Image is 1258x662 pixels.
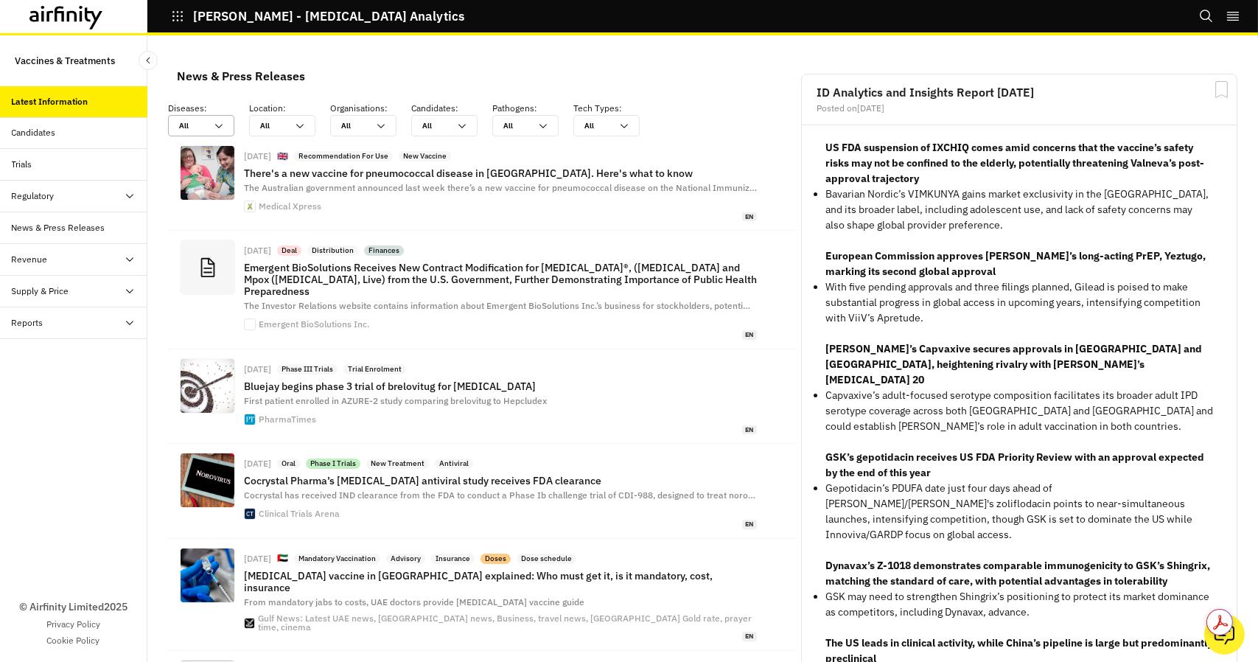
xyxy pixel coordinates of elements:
[348,364,402,374] p: Trial Enrolment
[245,414,255,425] img: PT-icon.png
[1212,80,1231,99] svg: Bookmark Report
[12,189,55,203] div: Regulatory
[282,364,333,374] p: Phase III Trials
[258,614,757,632] div: Gulf News: Latest UAE news, [GEOGRAPHIC_DATA] news, Business, travel news, [GEOGRAPHIC_DATA] Gold...
[436,554,470,564] p: Insurance
[371,459,424,469] p: New Treatment
[439,459,469,469] p: Antiviral
[277,552,288,565] p: 🇦🇪
[825,388,1213,434] p: Capvaxive’s adult-focused serotype composition facilitates its broader adult IPD serotype coverag...
[825,279,1213,326] p: With five pending approvals and three filings planned, Gilead is poised to make substantial progr...
[181,359,234,413] img: Target.jpg
[249,102,330,115] p: Location :
[12,253,48,266] div: Revenue
[411,102,492,115] p: Candidates :
[181,146,234,200] img: baby-vaccine-2.jpg
[244,246,271,255] div: [DATE]
[168,444,795,538] a: [DATE]OralPhase I TrialsNew TreatmentAntiviralCocrystal Pharma’s [MEDICAL_DATA] antiviral study r...
[244,596,584,607] span: From mandatory jabs to costs, UAE doctors provide [MEDICAL_DATA] vaccine guide
[298,151,388,161] p: Recommendation For Use
[244,300,750,311] span: The Investor Relations website contains information about Emergent BioSolutions Inc.’s business f...
[168,539,795,651] a: [DATE]🇦🇪Mandatory VaccinationAdvisoryInsuranceDosesDose schedule[MEDICAL_DATA] vaccine in [GEOGRA...
[244,167,757,179] p: There's a new vaccine for pneumococcal disease in [GEOGRAPHIC_DATA]. Here's what to know
[282,245,297,256] p: Deal
[177,65,305,87] div: News & Press Releases
[244,365,271,374] div: [DATE]
[168,102,249,115] p: Diseases :
[15,47,115,74] p: Vaccines & Treatments
[492,102,573,115] p: Pathogens :
[825,342,1202,386] strong: [PERSON_NAME]’s Capvaxive secures approvals in [GEOGRAPHIC_DATA] and [GEOGRAPHIC_DATA], heighteni...
[244,380,757,392] p: Bluejay begins phase 3 trial of brelovitug for [MEDICAL_DATA]
[825,187,1213,233] p: Bavarian Nordic’s VIMKUNYA gains market exclusivity in the [GEOGRAPHIC_DATA], and its broader lab...
[485,554,506,564] p: Doses
[181,548,234,602] img: gulfnews%2F2024-11-17%2Fggioi7tl%2FOPN_210321_edit_17853d5d903_original_ratio.jpg
[573,102,654,115] p: Tech Types :
[181,453,234,507] img: shutterstock_2566367647.jpg
[825,450,1204,479] strong: GSK’s gepotidacin receives US FDA Priority Review with an approval expected by the end of this year
[817,86,1222,98] h2: ID Analytics and Insights Report [DATE]
[259,320,369,329] div: Emergent BioSolutions Inc.
[19,599,127,615] p: © Airfinity Limited 2025
[139,51,158,70] button: Close Sidebar
[312,245,354,256] p: Distribution
[825,589,1213,620] p: GSK may need to strengthen Shingrix’s positioning to protect its market dominance as competitors,...
[817,104,1222,113] div: Posted on [DATE]
[825,249,1206,278] strong: European Commission approves [PERSON_NAME]’s long-acting PrEP, Yeztugo, marking its second global...
[245,509,255,519] img: cropped-Clinical-Trials-Arena-270x270.png
[47,634,100,647] a: Cookie Policy
[168,231,795,349] a: [DATE]DealDistributionFinancesEmergent BioSolutions Receives New Contract Modification for [MEDIC...
[742,212,757,222] span: en
[244,182,757,193] span: The Australian government announced last week there’s a new vaccine for pneumococcal disease on t...
[46,618,100,631] a: Privacy Policy
[298,554,376,564] p: Mandatory Vaccination
[245,619,254,628] img: favicon.ico
[244,475,757,487] p: Cocrystal Pharma’s [MEDICAL_DATA] antiviral study receives FDA clearance
[12,126,56,139] div: Candidates
[825,481,1213,543] p: Gepotidacin’s PDUFA date just four days ahead of [PERSON_NAME]/[PERSON_NAME]'s zoliflodacin point...
[12,316,43,330] div: Reports
[171,4,464,29] button: [PERSON_NAME] - [MEDICAL_DATA] Analytics
[245,319,255,330] img: favicons.png
[368,245,399,256] p: Finances
[1199,4,1214,29] button: Search
[825,141,1204,185] strong: US FDA suspension of IXCHIQ comes amid concerns that the vaccine’s safety risks may not be confin...
[168,136,795,231] a: [DATE]🇬🇧Recommendation For UseNew VaccineThere's a new vaccine for pneumococcal disease in [GEOGR...
[403,151,447,161] p: New Vaccine
[12,285,69,298] div: Supply & Price
[310,459,356,469] p: Phase I Trials
[742,425,757,435] span: en
[825,559,1210,588] strong: Dynavax’s Z-1018 demonstrates comparable immunogenicity to GSK’s Shingrix, matching the standard ...
[245,201,255,212] img: web-app-manifest-512x512.png
[742,632,757,641] span: en
[12,221,105,234] div: News & Press Releases
[521,554,572,564] p: Dose schedule
[12,95,88,108] div: Latest Information
[391,554,421,564] p: Advisory
[742,330,757,340] span: en
[244,570,757,593] p: [MEDICAL_DATA] vaccine in [GEOGRAPHIC_DATA] explained: Who must get it, is it mandatory, cost, in...
[244,489,755,501] span: Cocrystal has received IND clearance from the FDA to conduct a Phase Ib challenge trial of CDI-98...
[244,262,757,297] p: Emergent BioSolutions Receives New Contract Modification for [MEDICAL_DATA]®, ([MEDICAL_DATA] and...
[244,395,547,406] span: First patient enrolled in AZURE-2 study comparing brelovitug to Hepcludex
[1204,614,1245,655] button: Ask our analysts
[259,509,340,518] div: Clinical Trials Arena
[193,10,464,23] p: [PERSON_NAME] - [MEDICAL_DATA] Analytics
[244,554,271,563] div: [DATE]
[259,202,321,211] div: Medical Xpress
[168,349,795,444] a: [DATE]Phase III TrialsTrial EnrolmentBluejay begins phase 3 trial of brelovitug for [MEDICAL_DATA...
[742,520,757,529] span: en
[259,415,316,424] div: PharmaTimes
[244,459,271,468] div: [DATE]
[277,150,288,163] p: 🇬🇧
[330,102,411,115] p: Organisations :
[12,158,32,171] div: Trials
[244,152,271,161] div: [DATE]
[282,459,296,469] p: Oral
